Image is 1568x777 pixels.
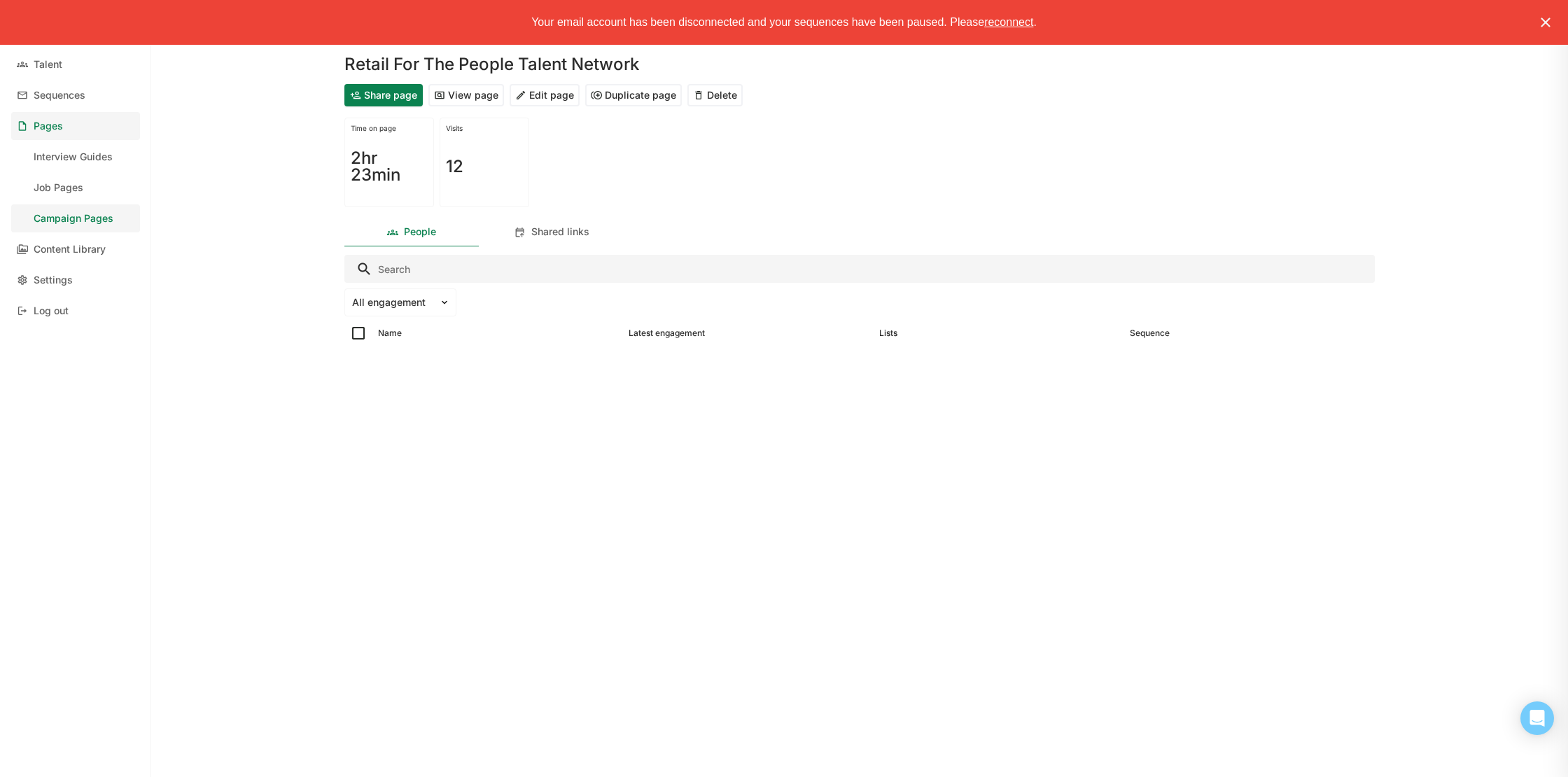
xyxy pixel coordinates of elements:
[351,150,428,183] h1: 2hr 23min
[687,84,743,106] button: Delete
[1033,16,1036,28] span: .
[351,124,428,132] div: Time on page
[34,305,69,317] div: Log out
[34,213,113,225] div: Campaign Pages
[531,16,984,28] span: Your email account has been disconnected and your sequences have been paused. Please
[585,84,682,106] button: Duplicate page
[11,235,140,263] a: Content Library
[531,226,589,238] div: Shared links
[344,56,639,73] h1: Retail For The People Talent Network
[879,328,897,338] div: Lists
[344,84,423,106] button: Share page
[34,90,85,101] div: Sequences
[11,81,140,109] a: Sequences
[11,112,140,140] a: Pages
[11,50,140,78] a: Talent
[34,244,106,255] div: Content Library
[11,174,140,202] a: Job Pages
[34,120,63,132] div: Pages
[11,143,140,171] a: Interview Guides
[428,84,504,106] button: View page
[344,255,1375,283] input: Search
[446,158,463,175] h1: 12
[34,151,113,163] div: Interview Guides
[11,266,140,294] a: Settings
[34,274,73,286] div: Settings
[34,182,83,194] div: Job Pages
[984,16,1033,28] span: reconnect
[11,204,140,232] a: Campaign Pages
[1520,701,1554,735] div: Open Intercom Messenger
[34,59,62,71] div: Talent
[510,84,580,106] button: Edit page
[404,226,436,238] div: People
[629,328,705,338] div: Latest engagement
[1130,328,1170,338] div: Sequence
[378,328,402,338] div: Name
[446,124,523,132] div: Visits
